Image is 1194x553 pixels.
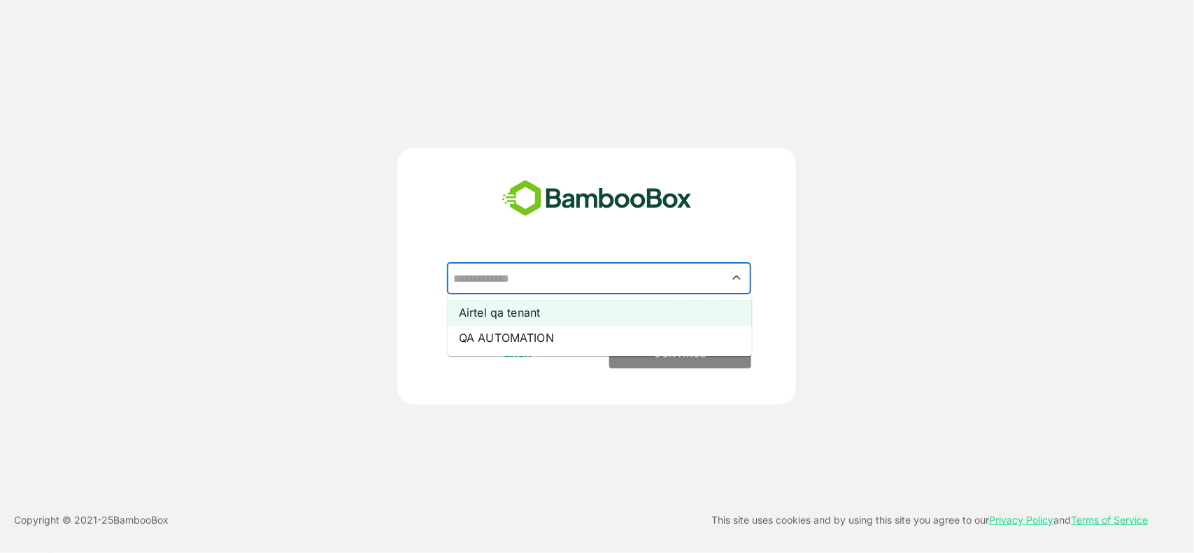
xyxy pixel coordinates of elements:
a: Privacy Policy [990,514,1054,526]
li: QA AUTOMATION [448,325,752,350]
button: Close [727,268,746,287]
a: Terms of Service [1072,514,1149,526]
li: Airtel qa tenant [448,300,752,325]
p: Copyright © 2021- 25 BambooBox [14,512,169,529]
p: This site uses cookies and by using this site you agree to our and [712,512,1149,529]
img: bamboobox [495,175,699,222]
